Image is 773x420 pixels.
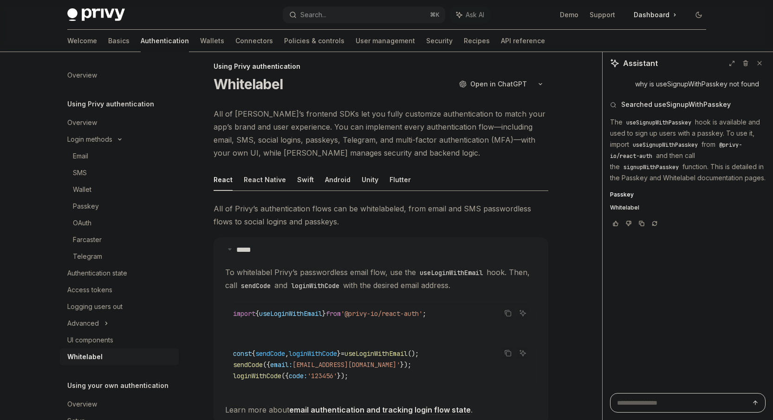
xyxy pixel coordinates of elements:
img: dark logo [67,8,125,21]
p: The hook is available and used to sign up users with a passkey. To use it, import from and then c... [610,117,766,184]
button: Unity [362,169,378,190]
span: } [322,309,326,318]
a: OAuth [60,215,179,231]
span: code: [289,372,307,380]
div: Overview [67,117,97,128]
span: email: [270,361,292,369]
a: Policies & controls [284,30,344,52]
div: Email [73,151,88,162]
a: Demo [560,10,578,20]
span: import [233,309,255,318]
a: Logging users out [60,298,179,315]
div: why is useSignupWithPasskey not found [635,79,759,89]
span: [EMAIL_ADDRESS][DOMAIN_NAME]' [292,361,400,369]
button: Swift [297,169,314,190]
div: Access tokens [67,284,112,295]
a: API reference [501,30,545,52]
button: Flutter [390,169,411,190]
span: Searched useSignupWithPasskey [621,100,731,109]
div: Overview [67,70,97,81]
span: }); [400,361,411,369]
span: }); [337,372,348,380]
a: Overview [60,114,179,131]
a: Welcome [67,30,97,52]
span: To whitelabel Privy’s passwordless email flow, use the hook. Then, call and with the desired emai... [225,266,537,292]
a: Whitelabel [610,204,766,211]
div: Using Privy authentication [214,62,548,71]
span: '123456' [307,372,337,380]
span: } [337,349,341,358]
div: SMS [73,167,87,178]
div: UI components [67,335,113,346]
div: Overview [67,399,97,410]
button: Ask AI [517,307,529,319]
span: , [285,349,289,358]
a: User management [356,30,415,52]
a: Basics [108,30,130,52]
span: useLoginWithEmail [344,349,408,358]
div: Authentication state [67,268,127,279]
a: UI components [60,332,179,348]
span: (); [408,349,419,358]
button: Android [325,169,351,190]
a: Farcaster [60,231,179,248]
a: Security [426,30,453,52]
button: Toggle dark mode [691,7,706,22]
a: Connectors [235,30,273,52]
span: Learn more about . [225,403,537,416]
span: loginWithCode [289,349,337,358]
code: useLoginWithEmail [416,268,487,278]
h5: Using your own authentication [67,380,169,391]
span: '@privy-io/react-auth' [341,309,422,318]
a: Dashboard [626,7,684,22]
div: Passkey [73,201,99,212]
div: Advanced [67,318,99,329]
span: All of Privy’s authentication flows can be whitelabeled, from email and SMS passwordless flows to... [214,202,548,228]
button: Search...⌘K [283,7,445,23]
div: Login methods [67,134,112,145]
a: Support [590,10,615,20]
a: Wallets [200,30,224,52]
span: All of [PERSON_NAME]’s frontend SDKs let you fully customize authentication to match your app’s b... [214,107,548,159]
div: Wallet [73,184,91,195]
span: ; [422,309,426,318]
span: signupWithPasskey [624,164,679,171]
h1: Whitelabel [214,76,283,92]
div: Search... [300,9,326,20]
div: Logging users out [67,301,123,312]
span: = [341,349,344,358]
code: loginWithCode [287,281,343,291]
span: sendCode [255,349,285,358]
a: Email [60,148,179,164]
span: { [252,349,255,358]
a: Overview [60,396,179,413]
a: Whitelabel [60,348,179,365]
a: Overview [60,67,179,84]
code: sendCode [237,281,274,291]
span: from [326,309,341,318]
button: React [214,169,233,190]
a: Authentication [141,30,189,52]
div: OAuth [73,217,91,229]
a: Telegram [60,248,179,265]
span: ({ [263,361,270,369]
span: Dashboard [634,10,669,20]
button: React Native [244,169,286,190]
div: Telegram [73,251,102,262]
button: Ask AI [450,7,491,23]
a: email authentication and tracking login flow state [289,405,471,415]
button: Send message [750,397,761,408]
span: Passkey [610,191,634,198]
span: Whitelabel [610,204,639,211]
span: Ask AI [466,10,484,20]
span: ({ [281,372,289,380]
span: Assistant [623,58,658,69]
a: Access tokens [60,282,179,298]
span: ⌘ K [430,11,440,19]
span: useLoginWithEmail [259,309,322,318]
a: Passkey [60,198,179,215]
button: Open in ChatGPT [453,76,533,92]
h5: Using Privy authentication [67,98,154,110]
button: Searched useSignupWithPasskey [610,100,766,109]
button: Ask AI [517,347,529,359]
